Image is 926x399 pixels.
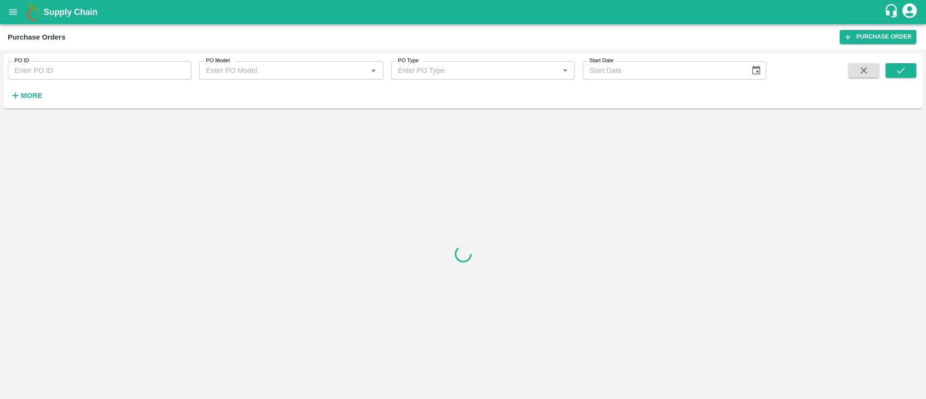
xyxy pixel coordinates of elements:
[8,61,191,80] input: Enter PO ID
[8,87,45,104] button: More
[840,30,916,44] a: Purchase Order
[2,1,24,23] button: open drawer
[747,61,765,80] button: Choose date
[21,92,42,99] strong: More
[398,57,419,65] label: PO Type
[559,64,572,77] button: Open
[884,3,901,21] div: customer-support
[24,2,43,22] img: logo
[367,64,380,77] button: Open
[589,57,613,65] label: Start Date
[202,64,364,77] input: Enter PO Model
[43,7,97,17] b: Supply Chain
[8,31,66,43] div: Purchase Orders
[43,5,884,19] a: Supply Chain
[206,57,230,65] label: PO Model
[14,57,29,65] label: PO ID
[901,2,918,22] div: account of current user
[583,61,743,80] input: Start Date
[394,64,556,77] input: Enter PO Type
